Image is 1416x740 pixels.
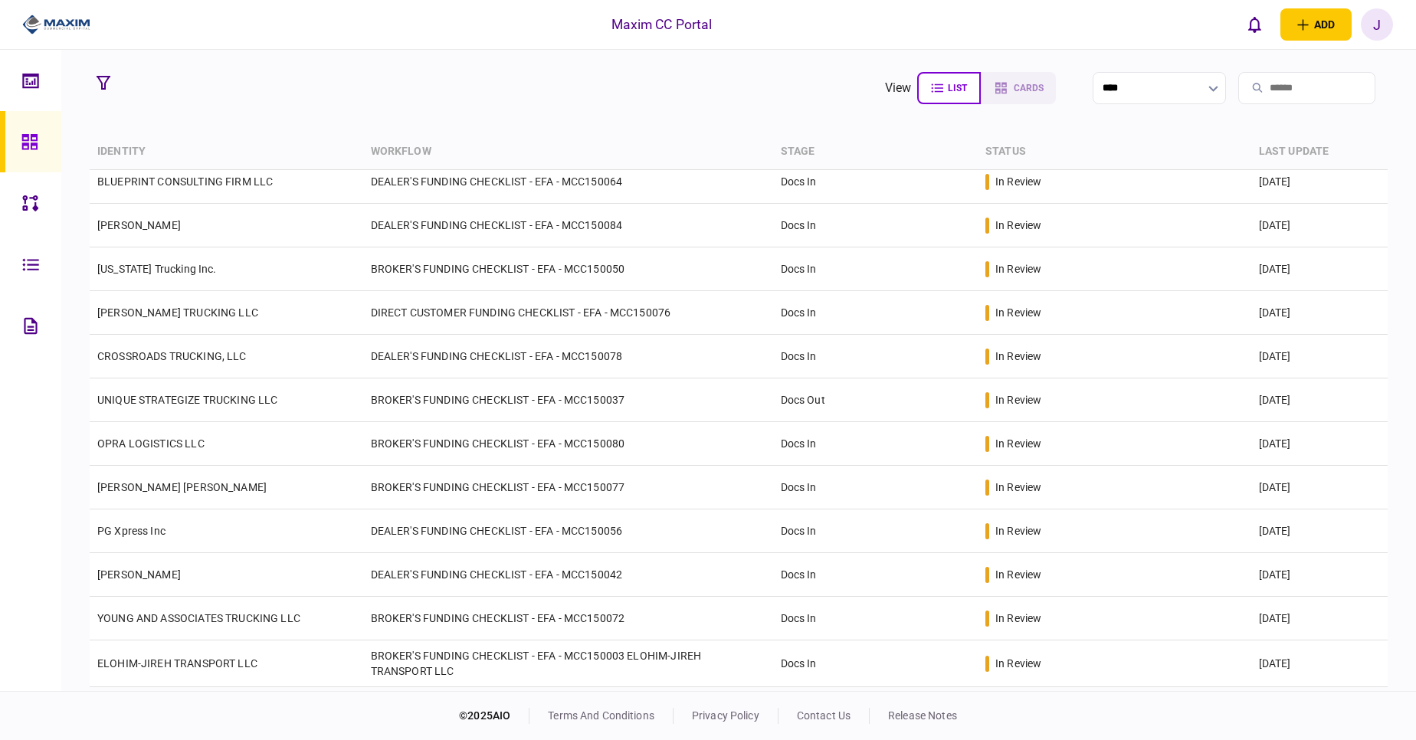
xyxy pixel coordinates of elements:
[97,657,257,670] a: ELOHIM-JIREH TRANSPORT LLC
[995,436,1041,451] div: in review
[97,437,205,450] a: OPRA LOGISTICS LLC
[917,72,981,104] button: list
[1280,8,1352,41] button: open adding identity options
[459,708,529,724] div: © 2025 AIO
[1014,83,1044,93] span: cards
[995,305,1041,320] div: in review
[1239,8,1271,41] button: open notifications list
[363,335,773,378] td: DEALER'S FUNDING CHECKLIST - EFA - MCC150078
[22,13,90,36] img: client company logo
[1251,335,1388,378] td: [DATE]
[995,392,1041,408] div: in review
[363,509,773,553] td: DEALER'S FUNDING CHECKLIST - EFA - MCC150056
[97,350,247,362] a: CROSSROADS TRUCKING, LLC
[948,83,967,93] span: list
[1251,466,1388,509] td: [DATE]
[611,15,713,34] div: Maxim CC Portal
[363,291,773,335] td: DIRECT CUSTOMER FUNDING CHECKLIST - EFA - MCC150076
[995,349,1041,364] div: in review
[363,553,773,597] td: DEALER'S FUNDING CHECKLIST - EFA - MCC150042
[1251,640,1388,687] td: [DATE]
[995,567,1041,582] div: in review
[363,204,773,247] td: DEALER'S FUNDING CHECKLIST - EFA - MCC150084
[1251,553,1388,597] td: [DATE]
[1251,291,1388,335] td: [DATE]
[363,134,773,170] th: workflow
[888,709,957,722] a: release notes
[363,378,773,422] td: BROKER'S FUNDING CHECKLIST - EFA - MCC150037
[97,219,181,231] a: [PERSON_NAME]
[97,175,273,188] a: BLUEPRINT CONSULTING FIRM LLC
[773,160,978,204] td: Docs In
[1251,160,1388,204] td: [DATE]
[97,306,258,319] a: [PERSON_NAME] TRUCKING LLC
[1361,8,1393,41] button: J
[1251,378,1388,422] td: [DATE]
[773,466,978,509] td: Docs In
[97,525,166,537] a: PG Xpress Inc
[363,422,773,466] td: BROKER'S FUNDING CHECKLIST - EFA - MCC150080
[995,523,1041,539] div: in review
[363,640,773,687] td: BROKER'S FUNDING CHECKLIST - EFA - MCC150003 ELOHIM-JIREH TRANSPORT LLC
[97,612,300,624] a: YOUNG AND ASSOCIATES TRUCKING LLC
[773,204,978,247] td: Docs In
[981,72,1056,104] button: cards
[773,422,978,466] td: Docs In
[995,480,1041,495] div: in review
[773,134,978,170] th: stage
[773,640,978,687] td: Docs In
[995,218,1041,233] div: in review
[1251,204,1388,247] td: [DATE]
[363,597,773,640] td: BROKER'S FUNDING CHECKLIST - EFA - MCC150072
[797,709,851,722] a: contact us
[995,611,1041,626] div: in review
[548,709,654,722] a: terms and conditions
[773,291,978,335] td: Docs In
[97,481,267,493] a: [PERSON_NAME] [PERSON_NAME]
[1251,134,1388,170] th: last update
[692,709,759,722] a: privacy policy
[773,247,978,291] td: Docs In
[773,378,978,422] td: Docs Out
[995,174,1041,189] div: in review
[1251,422,1388,466] td: [DATE]
[363,160,773,204] td: DEALER'S FUNDING CHECKLIST - EFA - MCC150064
[773,553,978,597] td: Docs In
[885,79,912,97] div: view
[773,597,978,640] td: Docs In
[363,466,773,509] td: BROKER'S FUNDING CHECKLIST - EFA - MCC150077
[97,394,278,406] a: UNIQUE STRATEGIZE TRUCKING LLC
[363,247,773,291] td: BROKER'S FUNDING CHECKLIST - EFA - MCC150050
[773,509,978,553] td: Docs In
[1251,597,1388,640] td: [DATE]
[995,261,1041,277] div: in review
[97,568,181,581] a: [PERSON_NAME]
[995,656,1041,671] div: in review
[1251,247,1388,291] td: [DATE]
[90,134,363,170] th: identity
[978,134,1251,170] th: status
[773,335,978,378] td: Docs In
[1251,509,1388,553] td: [DATE]
[97,263,217,275] a: [US_STATE] Trucking Inc.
